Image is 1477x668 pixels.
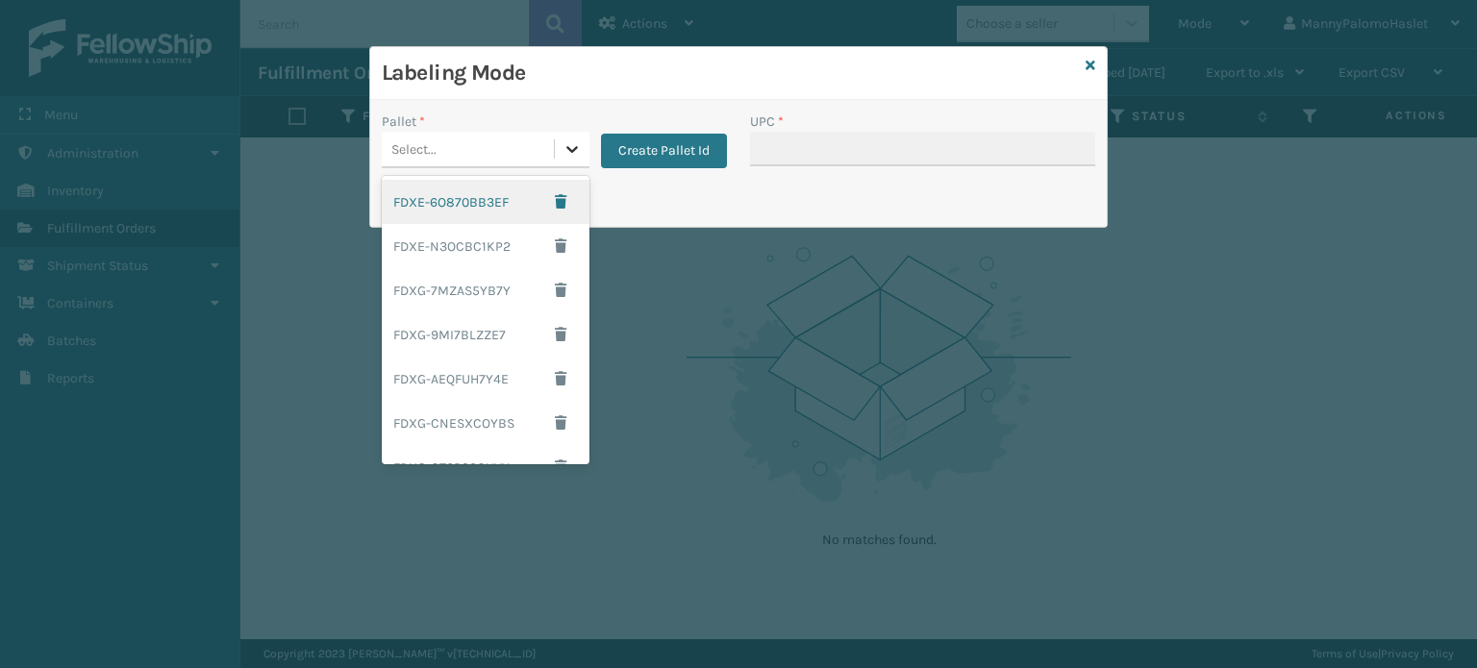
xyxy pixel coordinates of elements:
div: FDXE-6O870BB3EF [382,180,589,224]
label: UPC [750,111,784,132]
div: Select... [391,139,437,160]
button: Create Pallet Id [601,134,727,168]
h3: Labeling Mode [382,59,1078,87]
div: FDXE-N3OCBC1KP2 [382,224,589,268]
div: FDXG-CNESXCOYBS [382,401,589,445]
div: FDXG-7MZAS5YB7Y [382,268,589,312]
div: FDXG-CT0P29OUVY [382,445,589,489]
div: FDXG-AEQFUH7Y4E [382,357,589,401]
label: Pallet [382,111,425,132]
div: FDXG-9MI7BLZZE7 [382,312,589,357]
